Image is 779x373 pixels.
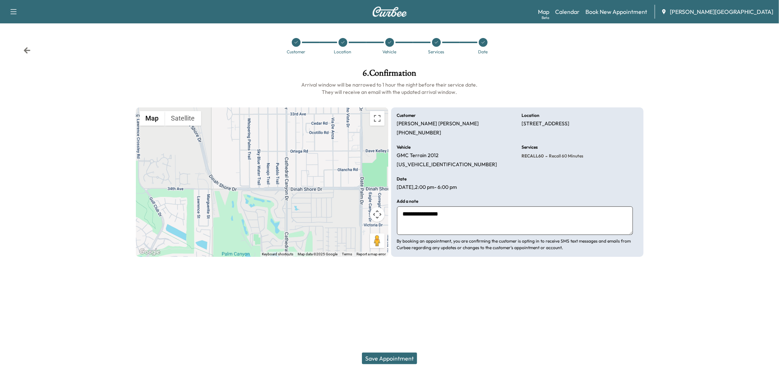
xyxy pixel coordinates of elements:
div: Beta [542,15,549,20]
div: Customer [287,50,305,54]
a: Terms (opens in new tab) [342,252,352,256]
div: Back [23,47,31,54]
span: RECALL60 [522,153,544,159]
button: Keyboard shortcuts [262,252,294,257]
div: Date [478,50,488,54]
button: Show street map [140,111,165,126]
p: By booking an appointment, you are confirming the customer is opting in to receive SMS text messa... [397,238,638,251]
a: Calendar [555,7,580,16]
a: Book New Appointment [585,7,647,16]
h6: Services [522,145,538,149]
div: Vehicle [383,50,397,54]
h6: Arrival window will be narrowed to 1 hour the night before their service date. They will receive ... [136,81,644,96]
p: GMC Terrain 2012 [397,152,439,159]
img: Google [138,247,162,257]
h6: Date [397,177,407,181]
button: Show satellite imagery [165,111,201,126]
p: [PERSON_NAME] [PERSON_NAME] [397,121,479,127]
a: Open this area in Google Maps (opens a new window) [138,247,162,257]
img: Curbee Logo [372,7,407,17]
h6: Location [522,113,539,118]
p: [US_VEHICLE_IDENTIFICATION_NUMBER] [397,161,497,168]
h6: Add a note [397,199,419,203]
div: Location [334,50,352,54]
span: Recall 60 Minutes [547,153,583,159]
h1: 6 . Confirmation [136,69,644,81]
button: Toggle fullscreen view [370,111,385,126]
span: Map data ©2025 Google [298,252,338,256]
p: [DATE] , 2:00 pm - 6:00 pm [397,184,457,191]
span: [PERSON_NAME][GEOGRAPHIC_DATA] [670,7,773,16]
h6: Vehicle [397,145,411,149]
a: Report a map error [357,252,386,256]
div: Services [428,50,444,54]
p: [STREET_ADDRESS] [522,121,569,127]
a: MapBeta [538,7,549,16]
button: Drag Pegman onto the map to open Street View [370,233,385,248]
span: - [544,152,547,160]
button: Map camera controls [370,207,385,222]
h6: Customer [397,113,416,118]
button: Save Appointment [362,353,417,364]
p: [PHONE_NUMBER] [397,130,442,136]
